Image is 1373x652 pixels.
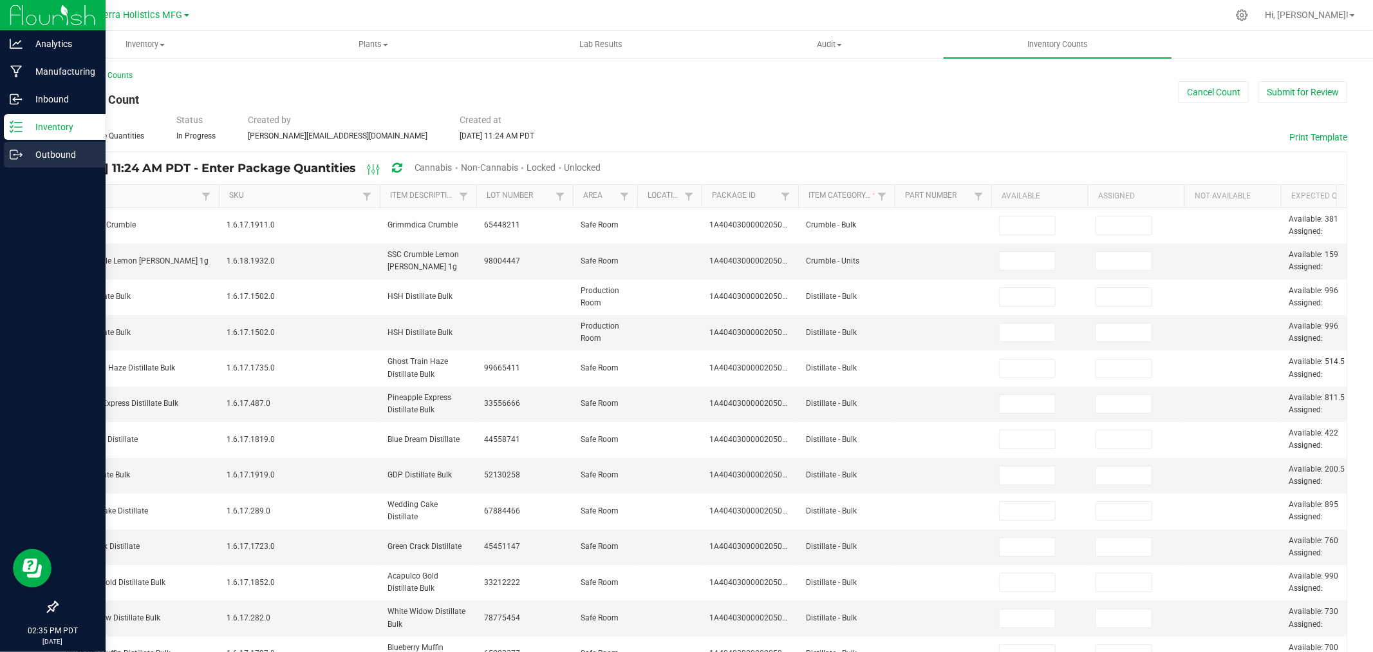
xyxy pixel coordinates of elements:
span: Safe Room [581,613,619,622]
th: Not Available [1184,185,1281,208]
a: Inventory Counts [944,31,1172,58]
span: Available: 200.5 Assigned: [1289,465,1345,486]
inline-svg: Inbound [10,93,23,106]
inline-svg: Manufacturing [10,65,23,78]
a: Part NumberSortable [905,191,970,201]
span: Distillate - Bulk [806,578,857,587]
span: Lab Results [563,39,640,50]
span: Available: 760 Assigned: [1289,536,1338,557]
a: Lot NumberSortable [487,191,552,201]
inline-svg: Inventory [10,120,23,133]
span: 65448211 [484,220,520,229]
span: Safe Room [581,220,619,229]
span: 1A4040300000205000022631 [709,220,818,229]
span: Available: 159 Assigned: [1289,250,1338,271]
span: Created at [460,115,501,125]
span: 1.6.17.487.0 [227,399,270,408]
span: Distillate - Bulk [806,328,857,337]
span: 78775454 [484,613,520,622]
p: [DATE] [6,637,100,646]
span: Plants [259,39,486,50]
span: Distillate - Bulk [806,292,857,301]
span: 1.6.17.1735.0 [227,363,275,372]
span: Available: 990 Assigned: [1289,571,1338,593]
span: 1A4040300000205000022553 [709,292,818,301]
span: Ghost Train Haze Distillate Bulk [66,363,175,372]
span: Sortable [870,191,881,201]
span: GDP Distillate Bulk [388,470,452,479]
span: SSC Crumble Lemon [PERSON_NAME] 1g [388,250,459,271]
a: Package IdSortable [712,191,777,201]
span: Available: 996 Assigned: [1289,286,1338,307]
span: SSC Crumble Lemon [PERSON_NAME] 1g [66,256,209,265]
a: Filter [552,188,568,204]
a: Inventory [31,31,259,58]
a: Filter [874,188,890,204]
a: Filter [681,188,696,204]
span: Green Crack Distillate [388,542,462,551]
span: Available: 381 Assigned: [1289,215,1338,236]
span: 1A4040300000205000024018 [709,256,818,265]
p: Inbound [23,91,100,107]
span: Safe Room [581,542,619,551]
span: White Widow Distillate Bulk [66,613,160,622]
span: 1.6.17.1852.0 [227,578,275,587]
span: Safe Room [581,435,619,444]
span: Production Room [581,321,619,343]
span: Cannabis [415,162,453,173]
a: Lab Results [487,31,715,58]
span: Safe Room [581,363,619,372]
span: Distillate - Bulk [806,542,857,551]
button: Cancel Count [1179,81,1249,103]
span: Available: 895 Assigned: [1289,500,1338,521]
span: Production Room [581,286,619,307]
span: Blue Dream Distillate [388,435,460,444]
span: 1A4040300000205000022599 [709,328,818,337]
span: 44558741 [484,435,520,444]
span: HSH Distillate Bulk [388,292,453,301]
span: Created by [248,115,291,125]
span: Distillate - Bulk [806,613,857,622]
span: Grimmdica Crumble [388,220,458,229]
span: In Progress [176,131,216,140]
span: Wedding Cake Distillate [66,506,148,515]
span: Ghost Train Haze Distillate Bulk [388,357,448,378]
span: Inventory [32,39,258,50]
a: Filter [456,188,471,204]
a: Plants [259,31,487,58]
span: 1.6.17.1723.0 [227,542,275,551]
inline-svg: Outbound [10,148,23,161]
span: Acapulco Gold Distillate Bulk [388,571,438,593]
p: Analytics [23,36,100,52]
div: [DATE] 11:24 AM PDT - Enter Package Quantities [67,157,611,180]
a: Item DescriptionSortable [390,191,455,201]
a: Filter [971,188,986,204]
span: 1.6.17.1919.0 [227,470,275,479]
span: Acapulco Gold Distillate Bulk [66,578,165,587]
span: Distillate - Bulk [806,470,857,479]
p: Manufacturing [23,64,100,79]
span: High Sierra Holistics MFG [74,10,183,21]
span: 1.6.17.1502.0 [227,292,275,301]
span: 1A4040300000205000022640 [709,399,818,408]
span: [PERSON_NAME][EMAIL_ADDRESS][DOMAIN_NAME] [248,131,427,140]
span: 1A4040300000205000022641 [709,470,818,479]
span: Hi, [PERSON_NAME]! [1265,10,1349,20]
span: White Widow Distillate Bulk [388,607,465,628]
span: 1A4040300000205000022684 [709,613,818,622]
span: Available: 730 Assigned: [1289,607,1338,628]
p: Outbound [23,147,100,162]
span: Locked [527,162,556,173]
span: 1.6.17.289.0 [227,506,270,515]
span: 1A4040300000205000022675 [709,506,818,515]
a: SKUSortable [229,191,359,201]
span: 33212222 [484,578,520,587]
a: Filter [617,188,632,204]
iframe: Resource center [13,549,51,588]
span: Available: 514.5 Assigned: [1289,357,1345,378]
p: 02:35 PM PDT [6,625,100,637]
span: 67884466 [484,506,520,515]
span: 98004447 [484,256,520,265]
span: Available: 422 Assigned: [1289,428,1338,450]
span: Safe Room [581,399,619,408]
